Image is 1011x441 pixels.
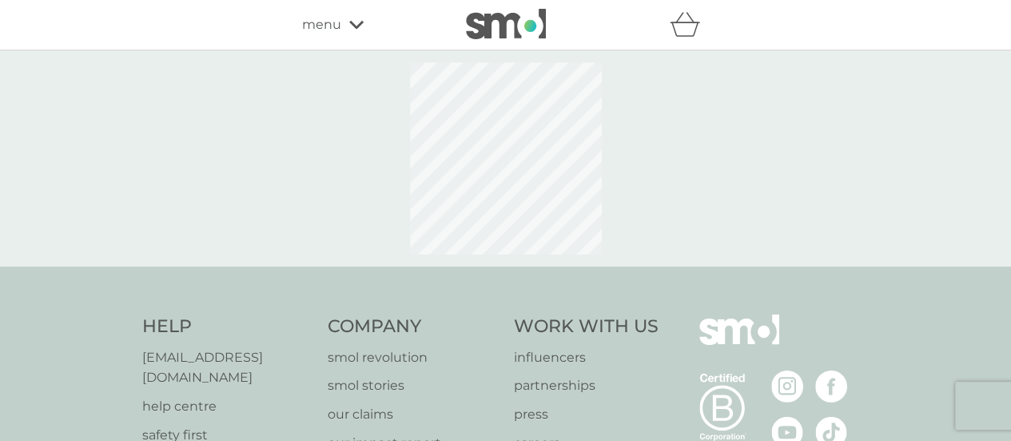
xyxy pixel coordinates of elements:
[328,347,498,368] a: smol revolution
[328,315,498,339] h4: Company
[514,315,659,339] h4: Work With Us
[142,396,312,417] a: help centre
[328,404,498,425] a: our claims
[670,9,710,41] div: basket
[302,14,341,35] span: menu
[142,315,312,339] h4: Help
[328,375,498,396] a: smol stories
[142,347,312,388] a: [EMAIL_ADDRESS][DOMAIN_NAME]
[466,9,546,39] img: smol
[514,375,659,396] a: partnerships
[699,315,779,369] img: smol
[815,371,847,403] img: visit the smol Facebook page
[514,347,659,368] a: influencers
[771,371,803,403] img: visit the smol Instagram page
[514,404,659,425] a: press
